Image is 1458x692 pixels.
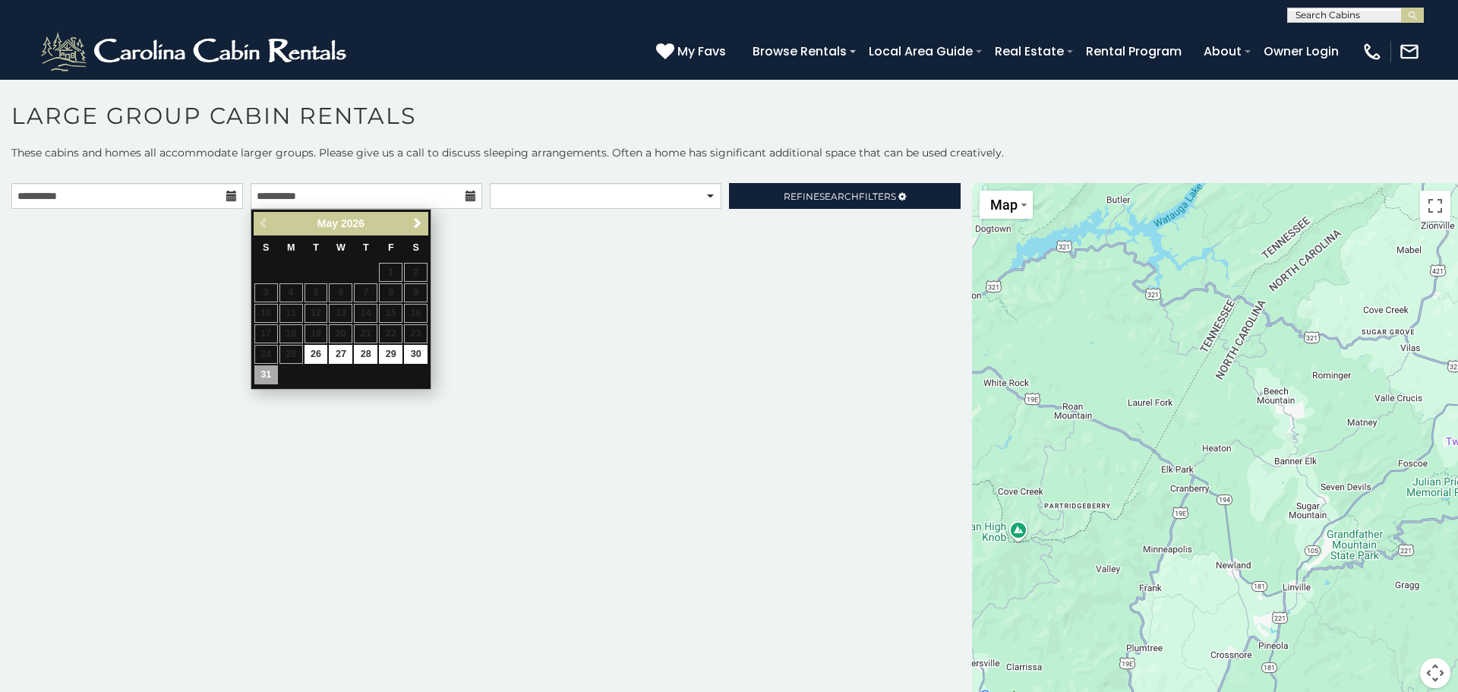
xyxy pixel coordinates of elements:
[677,42,726,61] span: My Favs
[1196,38,1249,65] a: About
[287,242,295,253] span: Monday
[1420,658,1450,688] button: Map camera controls
[388,242,394,253] span: Friday
[861,38,980,65] a: Local Area Guide
[1078,38,1189,65] a: Rental Program
[1362,41,1383,62] img: phone-regular-white.png
[819,191,859,202] span: Search
[354,345,377,364] a: 28
[408,214,427,233] a: Next
[656,42,730,62] a: My Favs
[404,345,428,364] a: 30
[784,191,896,202] span: Refine Filters
[313,242,319,253] span: Tuesday
[412,217,424,229] span: Next
[317,217,338,229] span: May
[379,345,402,364] a: 29
[745,38,854,65] a: Browse Rentals
[412,242,418,253] span: Saturday
[729,183,961,209] a: RefineSearchFilters
[38,29,353,74] img: White-1-2.png
[980,191,1033,219] button: Change map style
[990,197,1018,213] span: Map
[1399,41,1420,62] img: mail-regular-white.png
[254,365,278,384] a: 31
[336,242,346,253] span: Wednesday
[987,38,1071,65] a: Real Estate
[1256,38,1346,65] a: Owner Login
[329,345,352,364] a: 27
[305,345,328,364] a: 26
[341,217,364,229] span: 2026
[263,242,269,253] span: Sunday
[363,242,369,253] span: Thursday
[1420,191,1450,221] button: Toggle fullscreen view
